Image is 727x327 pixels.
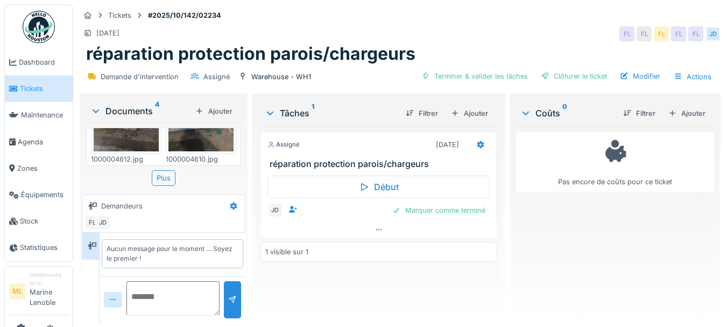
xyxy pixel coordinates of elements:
[21,110,68,120] span: Maintenance
[20,84,68,94] span: Tickets
[96,28,119,38] div: [DATE]
[84,215,100,230] div: FL
[654,26,669,41] div: FL
[19,57,68,67] span: Dashboard
[191,104,237,119] div: Ajouter
[669,69,716,85] div: Actions
[155,105,159,117] sup: 4
[152,170,175,186] div: Plus
[267,203,283,218] div: JD
[23,11,55,43] img: Badge_color-CXgf-gQk.svg
[107,244,238,263] div: Aucun message pour le moment … Soyez le premier !
[401,106,442,121] div: Filtrer
[90,105,191,117] div: Documents
[5,102,73,128] a: Maintenance
[5,129,73,155] a: Agenda
[166,154,236,164] div: 1000004610.jpg
[251,72,311,82] div: Warehouse - WH1
[108,10,131,20] div: Tickets
[705,26,721,41] div: JD
[637,26,652,41] div: FL
[203,72,230,82] div: Assigné
[9,271,68,315] a: ML Gestionnaire localMarine Lenoble
[265,247,308,257] div: 1 visible sur 1
[86,44,415,64] h1: réparation protection parois/chargeurs
[671,26,686,41] div: FL
[688,26,703,41] div: FL
[18,137,68,147] span: Agenda
[9,283,25,300] li: ML
[616,69,665,84] div: Modifier
[664,106,710,121] div: Ajouter
[5,49,73,75] a: Dashboard
[5,182,73,208] a: Équipements
[523,137,707,187] div: Pas encore de coûts pour ce ticket
[312,107,314,120] sup: 1
[270,159,492,169] h3: réparation protection parois/chargeurs
[265,107,398,120] div: Tâches
[267,176,490,198] div: Début
[91,154,161,164] div: 1000004612.jpg
[101,201,143,211] div: Demandeurs
[619,106,660,121] div: Filtrer
[5,75,73,102] a: Tickets
[562,107,567,120] sup: 0
[417,69,532,84] div: Terminer & valider les tâches
[95,215,110,230] div: JD
[447,106,492,121] div: Ajouter
[20,242,68,253] span: Statistiques
[5,234,73,261] a: Statistiques
[30,271,68,312] li: Marine Lenoble
[619,26,634,41] div: FL
[5,155,73,182] a: Zones
[144,10,225,20] strong: #2025/10/142/02234
[436,140,459,150] div: [DATE]
[17,163,68,173] span: Zones
[101,72,179,82] div: Demande d'intervention
[5,208,73,234] a: Stock
[267,140,300,149] div: Assigné
[20,216,68,226] span: Stock
[30,271,68,288] div: Gestionnaire local
[537,69,611,84] div: Clôturer le ticket
[520,107,615,120] div: Coûts
[21,190,68,200] span: Équipements
[388,203,490,218] div: Marquer comme terminé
